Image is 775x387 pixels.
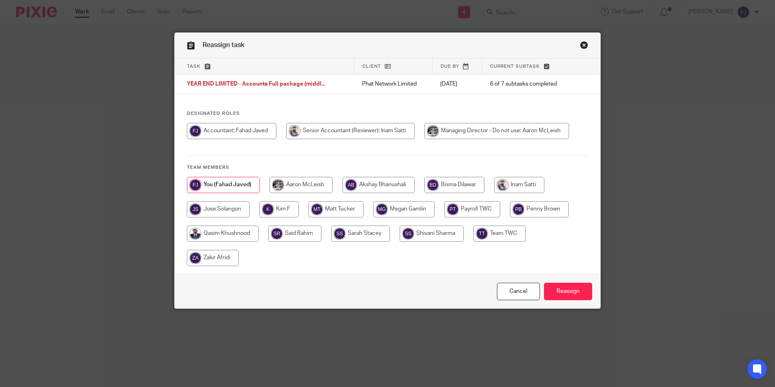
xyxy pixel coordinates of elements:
[441,64,459,69] span: Due by
[497,283,540,300] a: Close this dialog window
[440,80,473,88] p: [DATE]
[187,64,201,69] span: Task
[187,164,588,171] h4: Team members
[490,64,540,69] span: Current subtask
[362,64,381,69] span: Client
[544,283,592,300] input: Reassign
[580,41,588,52] a: Close this dialog window
[187,82,325,87] span: YEAR END LIMITED - Accounts Full package (middl...
[482,75,574,94] td: 6 of 7 subtasks completed
[203,42,244,48] span: Reassign task
[362,80,424,88] p: Phat Network Limited
[187,110,588,117] h4: Designated Roles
